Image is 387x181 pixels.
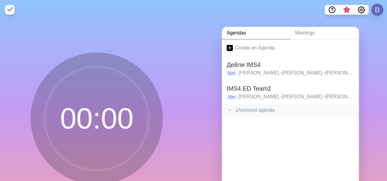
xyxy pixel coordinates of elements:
[225,71,237,76] p: 21m
[227,60,354,69] h2: Дейли IMS4
[227,84,354,93] h2: IMS4 ED Team2
[354,5,369,15] button: Settings
[239,69,354,77] p: [PERSON_NAME] [PERSON_NAME] [PERSON_NAME] [PERSON_NAME] [PERSON_NAME] [PERSON_NAME] [PERSON_NAME]...
[239,93,354,100] p: [PERSON_NAME] [PERSON_NAME] [PERSON_NAME] [PERSON_NAME] [PERSON_NAME] Вопросы
[222,116,359,129] div: .
[225,94,237,100] p: 15m
[5,5,15,15] img: timeblocks logo
[290,27,359,39] a: Meetings
[339,5,354,15] button: What’s new
[222,104,359,116] div: 1 Archived agenda
[324,94,326,99] span: •
[222,39,359,56] a: Create an Agenda
[280,94,282,99] span: •
[325,5,339,15] button: Help
[344,8,349,13] span: 3
[324,70,326,75] span: •
[222,27,290,39] a: Agendas
[280,70,282,75] span: •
